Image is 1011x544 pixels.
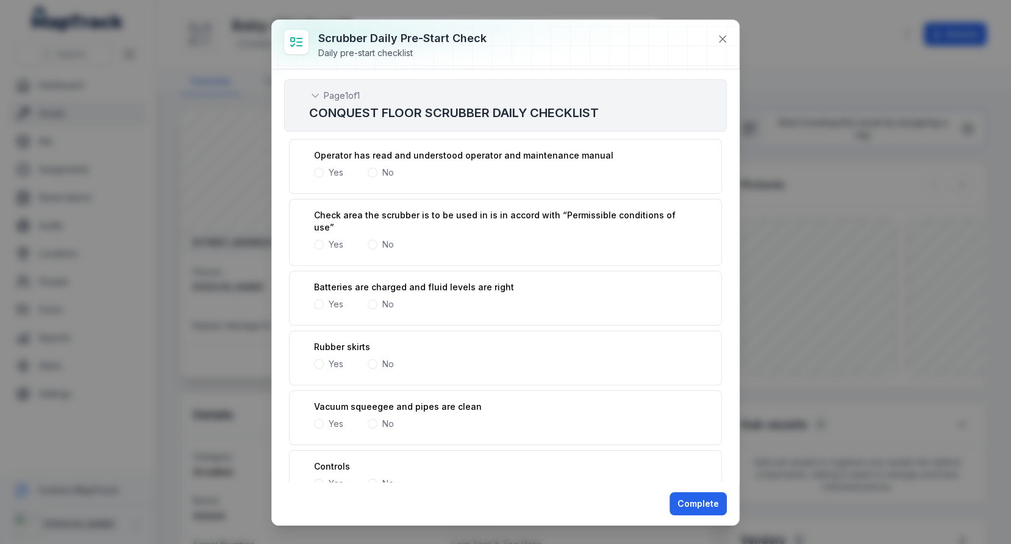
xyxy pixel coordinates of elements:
[382,238,394,251] label: No
[329,298,343,310] label: Yes
[318,47,487,59] div: Daily pre-start checklist
[329,358,343,370] label: Yes
[309,104,702,121] h2: CONQUEST FLOOR SCRUBBER DAILY CHECKLIST
[314,460,350,473] label: Controls
[329,418,343,430] label: Yes
[382,358,394,370] label: No
[382,478,394,490] label: No
[324,90,360,102] span: Page 1 of 1
[382,418,394,430] label: No
[329,238,343,251] label: Yes
[314,149,613,162] label: Operator has read and understood operator and maintenance manual
[329,478,343,490] label: Yes
[670,492,727,515] button: Complete
[314,281,514,293] label: Batteries are charged and fluid levels are right
[314,341,370,353] label: Rubber skirts
[329,166,343,179] label: Yes
[382,166,394,179] label: No
[314,209,697,234] label: Check area the scrubber is to be used in is in accord with “Permissible conditions of use”
[314,401,482,413] label: Vacuum squeegee and pipes are clean
[382,298,394,310] label: No
[318,30,487,47] h3: Scrubber Daily Pre-start Check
